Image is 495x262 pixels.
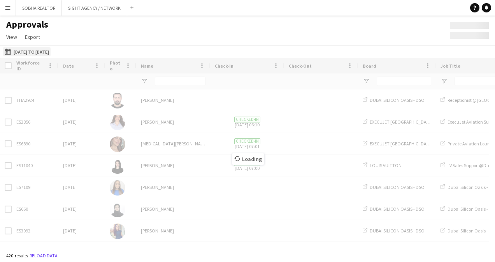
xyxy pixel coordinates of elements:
[62,0,127,16] button: SIGHT AGENCY / NETWORK
[22,32,43,42] a: Export
[16,0,62,16] button: SOBHA REALTOR
[6,33,17,40] span: View
[3,47,51,56] button: [DATE] to [DATE]
[28,252,59,260] button: Reload data
[232,153,264,165] span: Loading
[3,32,20,42] a: View
[25,33,40,40] span: Export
